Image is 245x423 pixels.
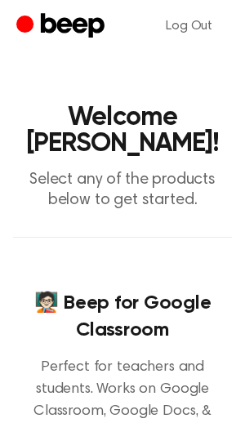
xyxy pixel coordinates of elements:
[13,105,232,157] h1: Welcome [PERSON_NAME]!
[13,290,232,344] h4: 🧑🏻‍🏫 Beep for Google Classroom
[13,170,232,211] p: Select any of the products below to get started.
[16,11,109,42] a: Beep
[149,7,229,46] a: Log Out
